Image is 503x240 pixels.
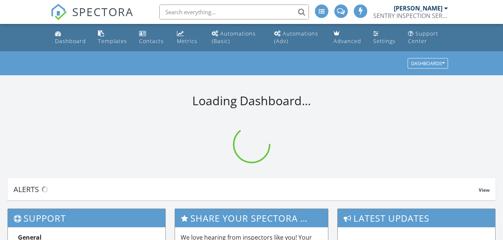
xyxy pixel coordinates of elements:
div: Metrics [177,37,197,45]
div: Advanced [334,37,361,45]
a: Support Center [405,27,451,48]
a: Settings [370,27,399,48]
a: Metrics [174,27,203,48]
a: Dashboard [52,27,89,48]
div: Settings [373,37,396,45]
a: Contacts [136,27,168,48]
a: SPECTORA [50,10,134,26]
img: The Best Home Inspection Software - Spectora [50,4,67,20]
div: Automations (Adv) [274,30,318,45]
a: Templates [95,27,130,48]
h3: Support [8,209,165,227]
div: Dashboards [411,61,445,66]
div: SENTRY INSPECTION SERVICES, LLC / SENTRY HOME INSPECTIONS [373,12,448,19]
h3: Share Your Spectora Experience [175,209,328,227]
a: Advanced [331,27,364,48]
div: Automations (Basic) [212,30,256,45]
button: Dashboards [408,58,448,69]
input: Search everything... [159,4,309,19]
div: Alerts [13,184,479,194]
div: Support Center [408,30,438,45]
span: View [479,187,490,193]
h3: Latest Updates [338,209,495,227]
span: SPECTORA [72,4,134,19]
div: Dashboard [55,37,86,45]
div: Templates [98,37,127,45]
div: Contacts [139,37,164,45]
a: Automations (Advanced) [271,27,325,48]
div: [PERSON_NAME] [394,4,442,12]
a: Automations (Basic) [209,27,266,48]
